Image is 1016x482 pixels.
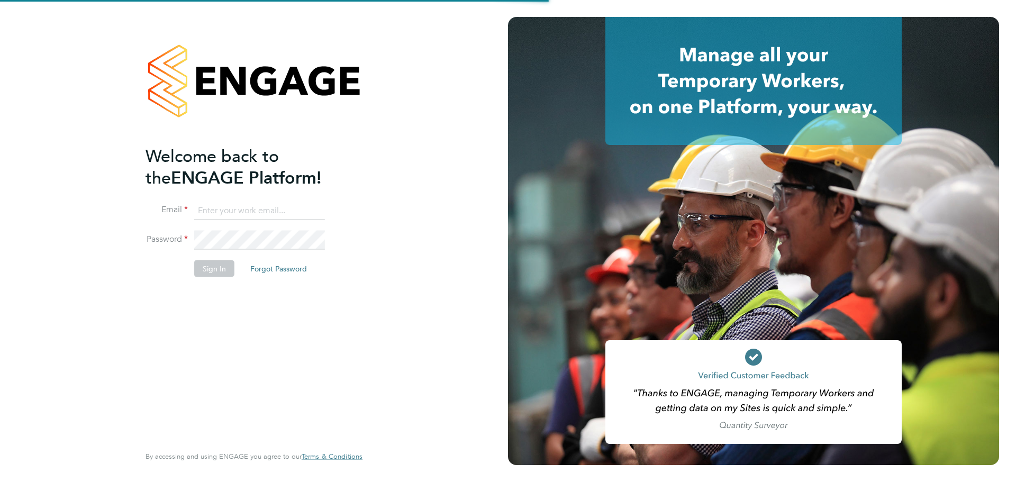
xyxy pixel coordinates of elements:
span: By accessing and using ENGAGE you agree to our [146,452,362,461]
span: Terms & Conditions [302,452,362,461]
label: Email [146,204,188,215]
span: Welcome back to the [146,145,279,188]
input: Enter your work email... [194,201,325,220]
button: Sign In [194,260,234,277]
h2: ENGAGE Platform! [146,145,352,188]
button: Forgot Password [242,260,315,277]
label: Password [146,234,188,245]
a: Terms & Conditions [302,452,362,461]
